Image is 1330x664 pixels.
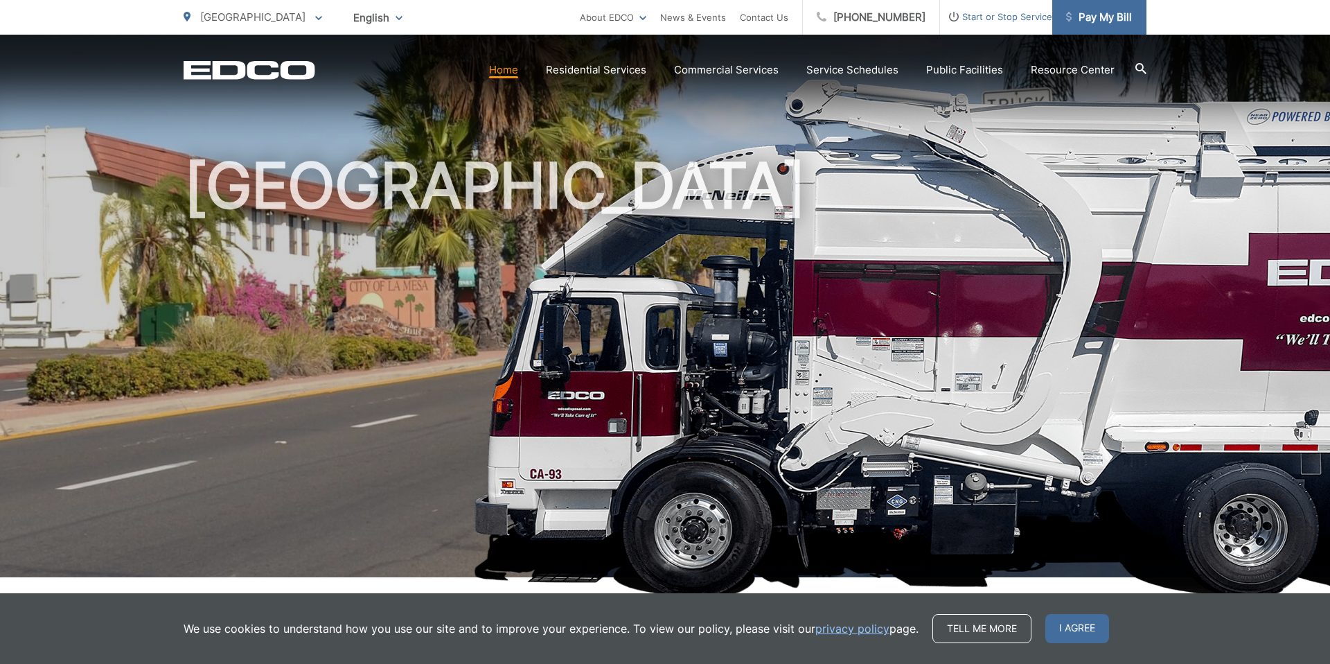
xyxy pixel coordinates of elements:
[740,9,788,26] a: Contact Us
[806,62,898,78] a: Service Schedules
[343,6,413,30] span: English
[1045,614,1109,643] span: I agree
[815,620,889,637] a: privacy policy
[932,614,1031,643] a: Tell me more
[184,60,315,80] a: EDCD logo. Return to the homepage.
[580,9,646,26] a: About EDCO
[926,62,1003,78] a: Public Facilities
[660,9,726,26] a: News & Events
[546,62,646,78] a: Residential Services
[184,620,919,637] p: We use cookies to understand how you use our site and to improve your experience. To view our pol...
[184,151,1146,590] h1: [GEOGRAPHIC_DATA]
[489,62,518,78] a: Home
[674,62,779,78] a: Commercial Services
[200,10,305,24] span: [GEOGRAPHIC_DATA]
[1031,62,1115,78] a: Resource Center
[1066,9,1132,26] span: Pay My Bill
